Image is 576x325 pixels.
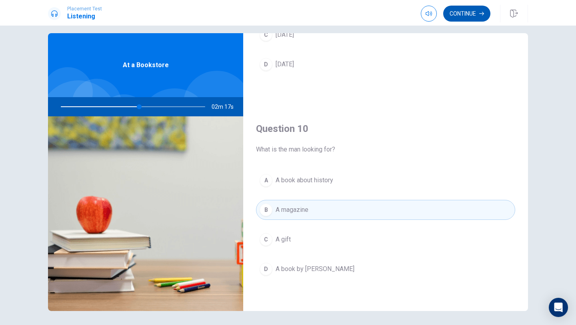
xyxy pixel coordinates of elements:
span: Placement Test [67,6,102,12]
span: [DATE] [276,30,294,40]
span: A magazine [276,205,308,215]
div: C [260,233,272,246]
span: At a Bookstore [123,60,169,70]
span: A book about history [276,175,333,185]
button: C[DATE] [256,25,515,45]
button: Continue [443,6,490,22]
div: A [260,174,272,187]
button: DA book by [PERSON_NAME] [256,259,515,279]
button: D[DATE] [256,54,515,74]
h4: Question 10 [256,122,515,135]
span: What is the man looking for? [256,145,515,154]
h1: Listening [67,12,102,21]
button: BA magazine [256,200,515,220]
img: At a Bookstore [48,116,243,311]
span: [DATE] [276,60,294,69]
div: B [260,203,272,216]
span: 02m 17s [212,97,240,116]
div: Open Intercom Messenger [549,298,568,317]
div: D [260,263,272,275]
div: D [260,58,272,71]
button: AA book about history [256,170,515,190]
span: A book by [PERSON_NAME] [276,264,354,274]
span: A gift [276,235,291,244]
button: CA gift [256,229,515,249]
div: C [260,28,272,41]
